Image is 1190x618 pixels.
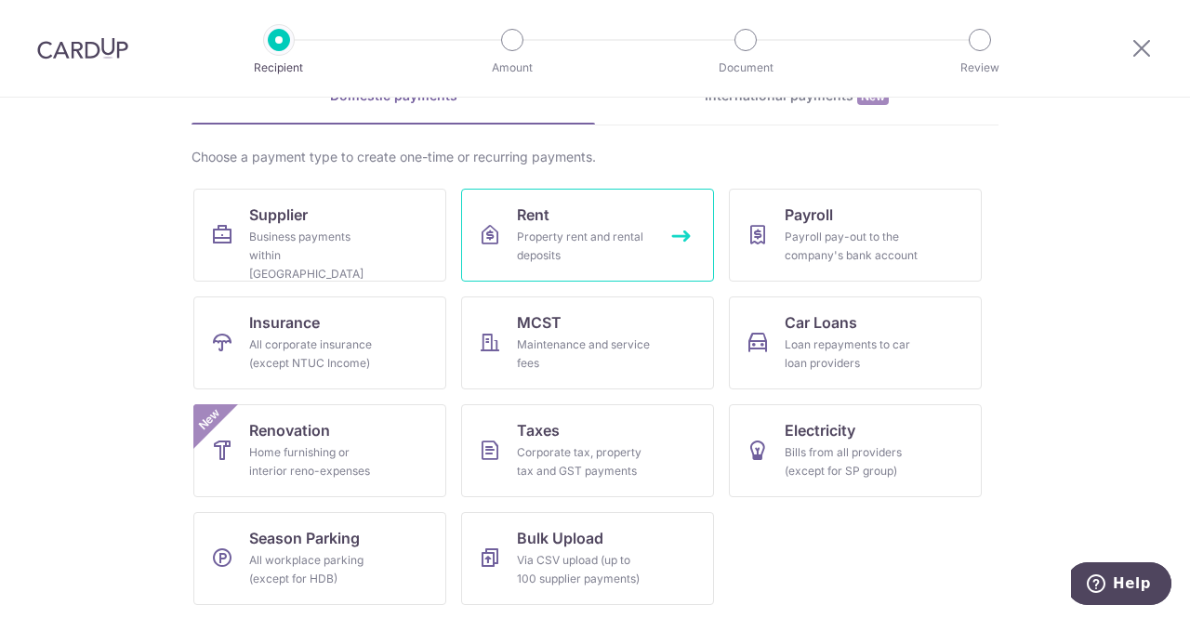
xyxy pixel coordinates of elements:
[1071,562,1171,609] iframe: Opens a widget where you can find more information
[911,59,1049,77] p: Review
[193,512,446,605] a: Season ParkingAll workplace parking (except for HDB)
[677,59,814,77] p: Document
[249,551,383,588] div: All workplace parking (except for HDB)
[785,335,919,373] div: Loan repayments to car loan providers
[194,404,225,435] span: New
[42,13,80,30] span: Help
[461,189,714,282] a: RentProperty rent and rental deposits
[785,419,855,441] span: Electricity
[193,189,446,282] a: SupplierBusiness payments within [GEOGRAPHIC_DATA]
[729,189,982,282] a: PayrollPayroll pay-out to the company's bank account
[517,551,651,588] div: Via CSV upload (up to 100 supplier payments)
[461,512,714,605] a: Bulk UploadVia CSV upload (up to 100 supplier payments)
[443,59,581,77] p: Amount
[249,228,383,283] div: Business payments within [GEOGRAPHIC_DATA]
[249,527,360,549] span: Season Parking
[249,335,383,373] div: All corporate insurance (except NTUC Income)
[517,204,549,226] span: Rent
[210,59,348,77] p: Recipient
[249,204,308,226] span: Supplier
[785,204,833,226] span: Payroll
[517,335,651,373] div: Maintenance and service fees
[192,148,998,166] div: Choose a payment type to create one-time or recurring payments.
[249,419,330,441] span: Renovation
[37,37,128,59] img: CardUp
[193,404,446,497] a: RenovationHome furnishing or interior reno-expensesNew
[517,311,562,334] span: MCST
[249,311,320,334] span: Insurance
[461,404,714,497] a: TaxesCorporate tax, property tax and GST payments
[461,296,714,389] a: MCSTMaintenance and service fees
[517,443,651,480] div: Corporate tax, property tax and GST payments
[517,527,603,549] span: Bulk Upload
[517,419,560,441] span: Taxes
[249,443,383,480] div: Home furnishing or interior reno-expenses
[785,443,919,480] div: Bills from all providers (except for SP group)
[729,404,982,497] a: ElectricityBills from all providers (except for SP group)
[729,296,982,389] a: Car LoansLoan repayments to car loan providers
[517,228,651,265] div: Property rent and rental deposits
[193,296,446,389] a: InsuranceAll corporate insurance (except NTUC Income)
[785,228,919,265] div: Payroll pay-out to the company's bank account
[785,311,857,334] span: Car Loans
